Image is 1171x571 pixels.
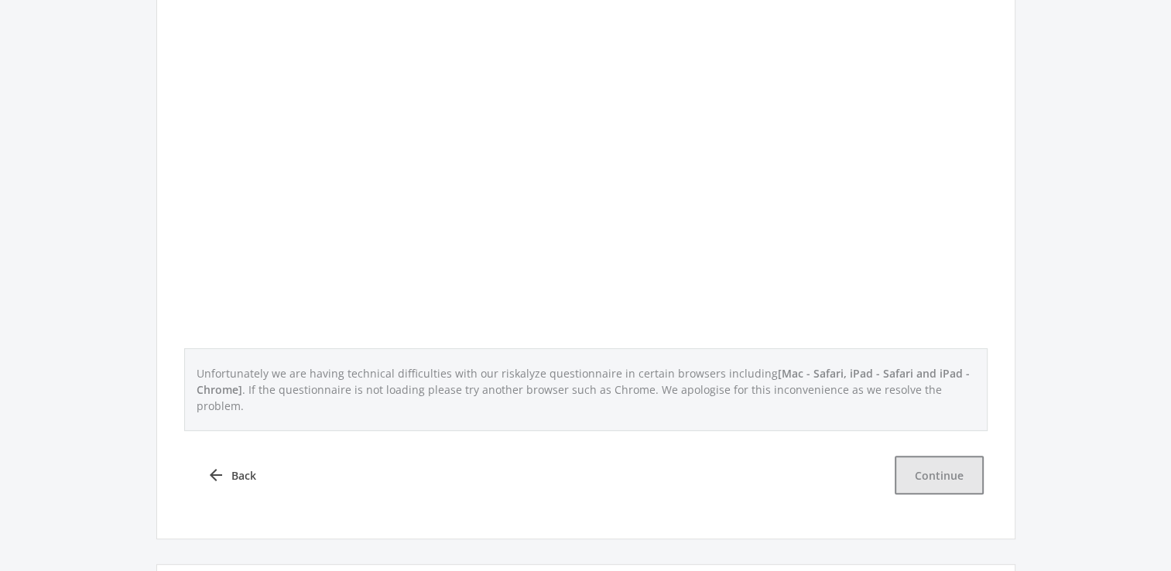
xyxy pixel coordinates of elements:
p: Unfortunately we are having technical difficulties with our riskalyze questionnaire in certain br... [189,361,983,418]
i: arrow_back [207,466,225,484]
a: arrow_back Back [188,456,275,494]
span: Back [231,467,256,484]
button: Continue [895,456,984,494]
span: [Mac - Safari, iPad - Safari and iPad - Chrome] [197,366,970,397]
